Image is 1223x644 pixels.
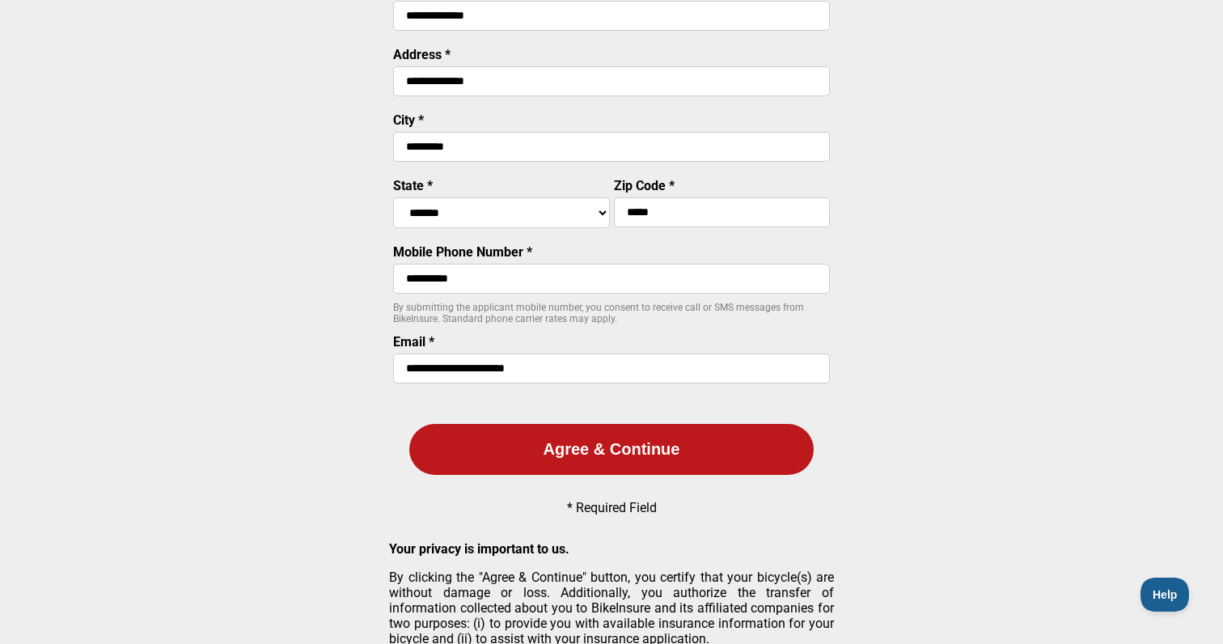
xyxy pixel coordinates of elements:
label: State * [393,178,433,193]
label: City * [393,112,424,128]
p: By submitting the applicant mobile number, you consent to receive call or SMS messages from BikeI... [393,302,830,324]
label: Email * [393,334,434,350]
iframe: Toggle Customer Support [1140,578,1191,612]
label: Address * [393,47,451,62]
p: * Required Field [567,500,657,515]
label: Zip Code * [614,178,675,193]
label: Mobile Phone Number * [393,244,532,260]
strong: Your privacy is important to us. [389,541,569,557]
button: Agree & Continue [409,424,814,475]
